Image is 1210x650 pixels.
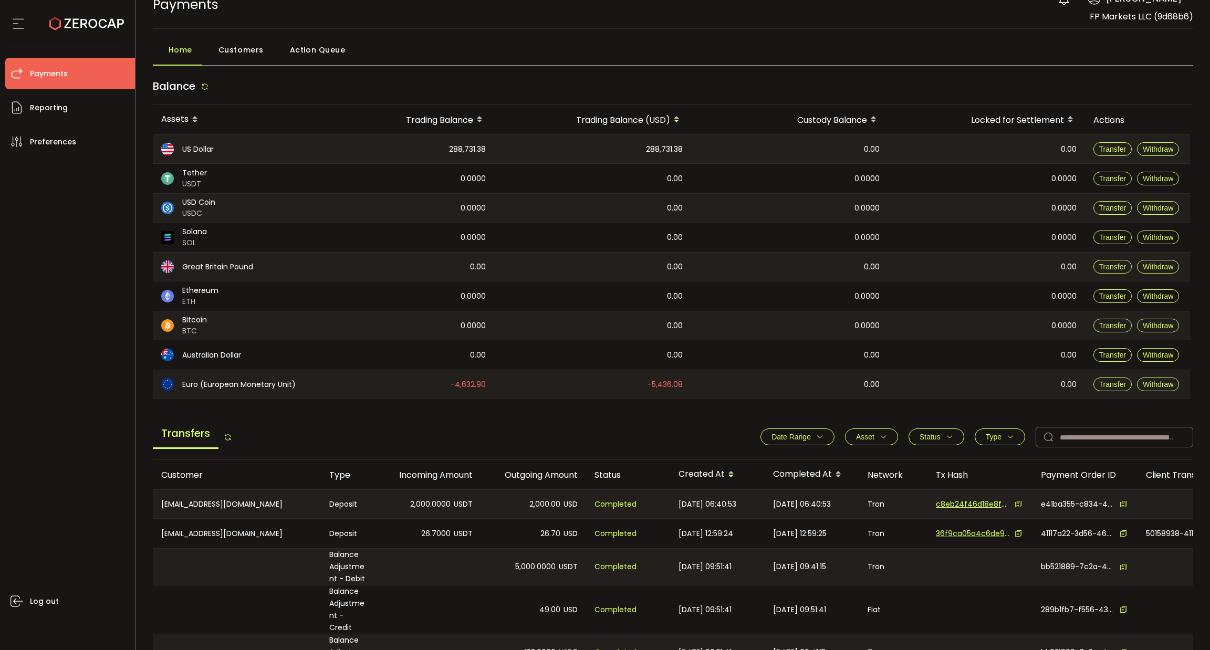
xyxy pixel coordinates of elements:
span: 0.00 [864,261,880,273]
div: Payment Order ID [1032,469,1138,481]
div: Outgoing Amount [481,469,586,481]
button: Transfer [1093,260,1132,274]
div: Tron [859,490,927,518]
span: Completed [594,561,637,573]
button: Status [909,428,964,445]
button: Transfer [1093,348,1132,362]
div: Type [321,469,376,481]
span: 288,731.38 [646,143,683,155]
span: USDT [182,179,207,190]
div: Locked for Settlement [888,111,1085,129]
button: Date Range [760,428,835,445]
button: Transfer [1093,319,1132,332]
span: Ethereum [182,285,218,296]
span: Customers [218,39,264,60]
span: Transfer [1099,233,1126,242]
span: 0.0000 [1051,173,1077,185]
span: 0.00 [667,232,683,244]
span: ETH [182,296,218,307]
button: Asset [845,428,898,445]
span: 0.0000 [1051,232,1077,244]
span: Payments [30,66,68,81]
div: Fiat [859,585,927,634]
div: Trading Balance (USD) [494,111,691,129]
span: c8eb24f46d18e8f228316891cf71bee1ff83136b7a12ff151c18fb3d36aef491 [936,499,1009,510]
span: 0.0000 [854,232,880,244]
button: Withdraw [1137,260,1179,274]
span: Great Britain Pound [182,261,253,272]
div: Status [586,469,670,481]
span: 5,000.0000 [515,561,556,573]
span: Withdraw [1143,174,1173,183]
span: [DATE] 09:51:41 [679,561,732,573]
span: [DATE] 12:59:24 [679,528,733,540]
span: 0.00 [1061,261,1077,273]
span: 0.0000 [1051,290,1077,302]
button: Transfer [1093,142,1132,156]
div: Deposit [321,519,376,548]
div: Tron [859,549,927,585]
span: US Dollar [182,144,214,155]
span: USDT [454,498,473,510]
span: 0.0000 [1051,320,1077,332]
button: Transfer [1093,230,1132,244]
span: USD Coin [182,197,215,208]
span: Transfer [1099,263,1126,271]
div: Created At [670,466,765,484]
div: Trading Balance [316,111,494,129]
div: Customer [153,469,321,481]
span: 288,731.38 [449,143,486,155]
button: Withdraw [1137,172,1179,185]
span: -5,436.08 [648,379,683,391]
span: 0.00 [864,349,880,361]
span: Transfer [1099,292,1126,300]
span: 26.70 [540,528,560,540]
div: Actions [1085,114,1190,126]
span: 0.00 [864,379,880,391]
span: 0.0000 [854,320,880,332]
div: Network [859,469,927,481]
span: [DATE] 09:51:41 [773,604,826,616]
div: Balance Adjustment - Credit [321,585,376,634]
span: USD [564,604,578,616]
span: Completed [594,498,637,510]
span: 41117a22-3d56-4600-a94c-16701a4ba513 [1041,528,1114,539]
span: Home [169,39,192,60]
img: eur_portfolio.svg [161,378,174,391]
button: Withdraw [1137,378,1179,391]
span: [DATE] 09:41:15 [773,561,826,573]
span: 0.00 [470,349,486,361]
span: 0.00 [667,261,683,273]
img: gbp_portfolio.svg [161,260,174,273]
div: Deposit [321,490,376,518]
span: 0.00 [667,290,683,302]
span: Transfer [1099,321,1126,330]
span: 0.0000 [461,320,486,332]
img: eth_portfolio.svg [161,290,174,302]
span: Withdraw [1143,351,1173,359]
button: Transfer [1093,201,1132,215]
div: Balance Adjustment - Debit [321,549,376,585]
button: Type [975,428,1025,445]
span: Transfer [1099,351,1126,359]
div: Tx Hash [927,469,1032,481]
span: USD [564,498,578,510]
button: Withdraw [1137,201,1179,215]
span: 0.00 [1061,349,1077,361]
iframe: Chat Widget [1157,600,1210,650]
span: Transfer [1099,204,1126,212]
span: USD [564,528,578,540]
span: 0.00 [667,173,683,185]
span: 2,000.0000 [410,498,451,510]
span: Completed [594,604,637,616]
img: aud_portfolio.svg [161,349,174,361]
span: 0.0000 [461,232,486,244]
button: Withdraw [1137,319,1179,332]
span: Asset [856,433,874,441]
span: Withdraw [1143,233,1173,242]
span: Withdraw [1143,380,1173,389]
img: usd_portfolio.svg [161,143,174,155]
span: Transfer [1099,145,1126,153]
span: Withdraw [1143,292,1173,300]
